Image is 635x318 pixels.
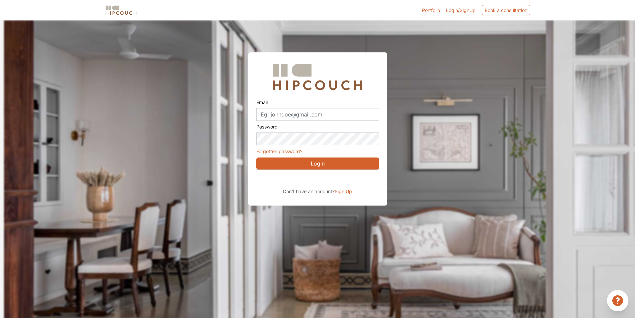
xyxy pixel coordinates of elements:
[269,60,365,94] img: Hipcouch Logo
[256,96,268,108] label: Email
[256,108,379,121] input: Eg: johndoe@gmail.com
[446,7,476,13] span: Login/SignUp
[335,189,352,194] span: Sign Up
[256,121,278,132] label: Password
[104,4,138,16] img: logo-horizontal.svg
[482,5,530,15] div: Book a consultation
[422,7,440,14] a: Portfolio
[256,148,302,154] a: Forgotten password?
[256,157,379,170] button: Login
[253,172,382,187] iframe: Sign in with Google Button
[104,3,138,18] span: logo-horizontal.svg
[283,189,335,194] span: Don't have an account?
